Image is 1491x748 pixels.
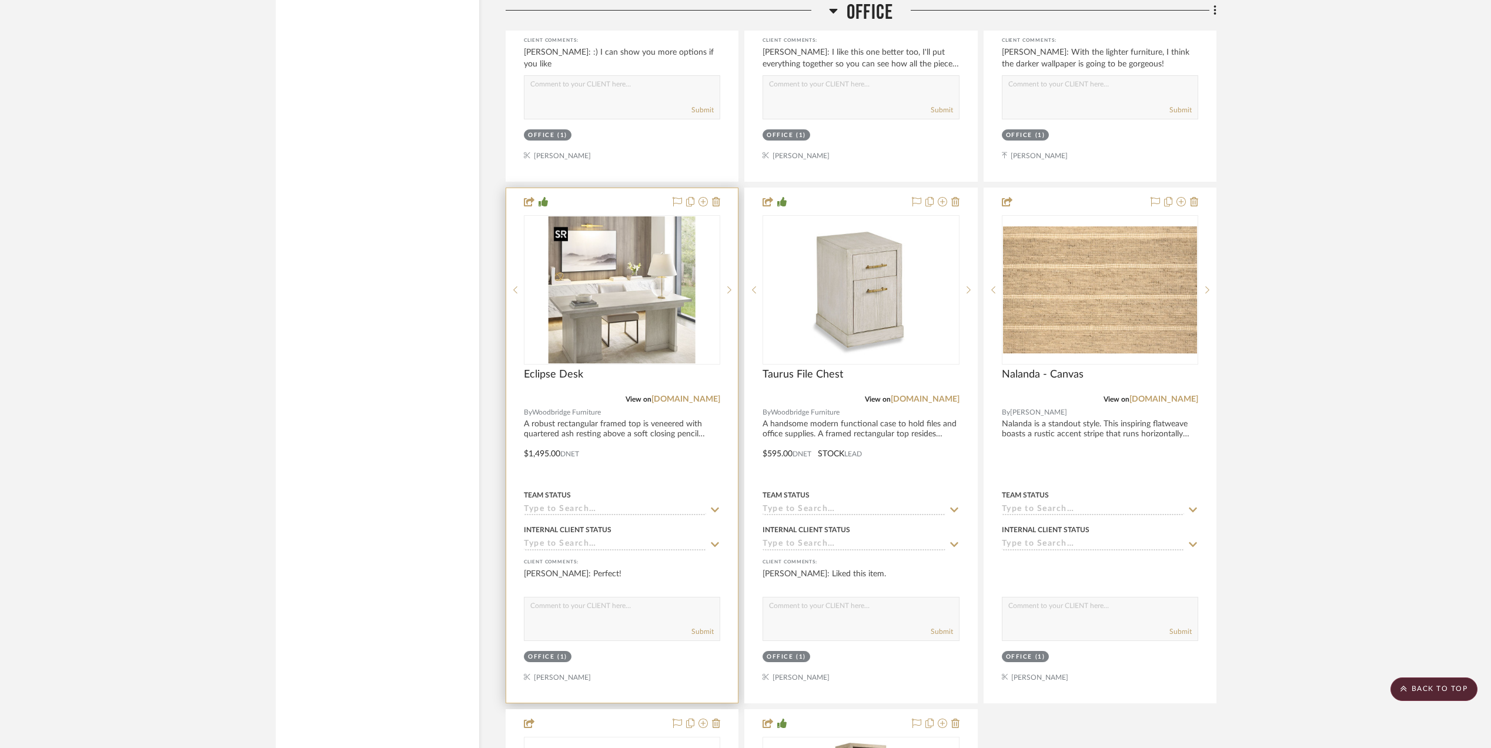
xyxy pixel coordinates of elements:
[557,131,567,140] div: (1)
[763,407,771,418] span: By
[524,216,720,364] div: 0
[524,505,706,516] input: Type to Search…
[865,396,891,403] span: View on
[1002,525,1089,535] div: Internal Client Status
[767,131,793,140] div: Office
[691,626,714,637] button: Submit
[532,407,601,418] span: Woodbridge Furniture
[691,105,714,115] button: Submit
[524,539,706,550] input: Type to Search…
[767,653,793,662] div: Office
[763,525,850,535] div: Internal Client Status
[1010,407,1067,418] span: [PERSON_NAME]
[1035,131,1045,140] div: (1)
[796,653,806,662] div: (1)
[1002,368,1084,381] span: Nalanda - Canvas
[524,46,720,70] div: [PERSON_NAME]: :) I can show you more options if you like
[1002,539,1184,550] input: Type to Search…
[796,131,806,140] div: (1)
[1169,626,1192,637] button: Submit
[763,368,843,381] span: Taurus File Chest
[1129,395,1198,403] a: [DOMAIN_NAME]
[763,568,959,592] div: [PERSON_NAME]: Liked this item.
[651,395,720,403] a: [DOMAIN_NAME]
[1390,677,1477,701] scroll-to-top-button: BACK TO TOP
[763,490,810,500] div: Team Status
[1002,505,1184,516] input: Type to Search…
[626,396,651,403] span: View on
[1002,46,1198,70] div: [PERSON_NAME]: With the lighter furniture, I think the darker wallpaper is going to be gorgeous!
[1035,653,1045,662] div: (1)
[528,653,554,662] div: Office
[1002,407,1010,418] span: By
[763,505,945,516] input: Type to Search…
[1003,226,1197,353] img: Nalanda - Canvas
[528,131,554,140] div: Office
[891,395,960,403] a: [DOMAIN_NAME]
[787,216,934,363] img: Taurus File Chest
[557,653,567,662] div: (1)
[763,216,958,364] div: 0
[1169,105,1192,115] button: Submit
[524,568,720,592] div: [PERSON_NAME]: Perfect!
[1006,131,1032,140] div: Office
[1006,653,1032,662] div: Office
[931,626,953,637] button: Submit
[524,490,571,500] div: Team Status
[524,407,532,418] span: By
[524,368,583,381] span: Eclipse Desk
[549,216,696,363] img: Eclipse Desk
[524,525,611,535] div: Internal Client Status
[763,539,945,550] input: Type to Search…
[763,46,959,70] div: [PERSON_NAME]: I like this one better too, I'll put everything together so you can see how all th...
[1104,396,1129,403] span: View on
[931,105,953,115] button: Submit
[771,407,840,418] span: Woodbridge Furniture
[1002,490,1049,500] div: Team Status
